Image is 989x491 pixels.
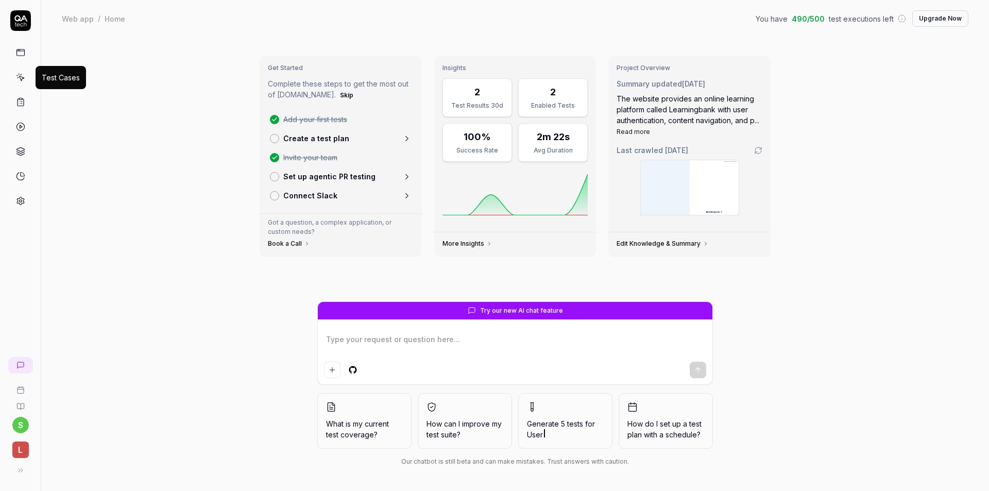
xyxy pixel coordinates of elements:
time: [DATE] [665,146,688,155]
span: How do I set up a test plan with a schedule? [627,418,704,440]
h3: Get Started [268,64,414,72]
div: Test Cases [42,72,80,83]
div: Enabled Tests [525,101,581,110]
a: Book a Call [268,240,310,248]
span: The website provides an online learning platform called Learningbank with user authentication, co... [617,94,759,125]
span: You have [756,13,788,24]
span: Try our new AI chat feature [480,306,563,315]
p: Set up agentic PR testing [283,171,376,182]
span: What is my current test coverage? [326,418,403,440]
div: Avg Duration [525,146,581,155]
p: Complete these steps to get the most out of [DOMAIN_NAME]. [268,78,414,101]
span: How can I improve my test suite? [427,418,503,440]
p: Got a question, a complex application, or custom needs? [268,218,414,236]
h3: Insights [442,64,588,72]
div: 2 [550,85,556,99]
a: New conversation [8,357,33,374]
div: Our chatbot is still beta and can make mistakes. Trust answers with caution. [317,457,713,466]
div: Test Results 30d [449,101,505,110]
div: Home [105,13,125,24]
a: Connect Slack [266,186,416,205]
a: Set up agentic PR testing [266,167,416,186]
img: Screenshot [641,160,739,215]
span: Generate 5 tests for [527,418,604,440]
span: User [527,430,543,439]
div: / [98,13,100,24]
button: What is my current test coverage? [317,393,412,449]
time: [DATE] [682,79,705,88]
a: Go to crawling settings [754,146,762,155]
p: Connect Slack [283,190,337,201]
button: Add attachment [324,362,340,378]
a: More Insights [442,240,492,248]
button: How do I set up a test plan with a schedule? [619,393,713,449]
a: Create a test plan [266,129,416,148]
button: Upgrade Now [912,10,968,27]
span: Last crawled [617,145,688,156]
p: Create a test plan [283,133,349,144]
span: test executions left [829,13,894,24]
button: How can I improve my test suite? [418,393,512,449]
button: Skip [338,89,355,101]
div: 2m 22s [537,130,570,144]
span: 490 / 500 [792,13,825,24]
div: 2 [474,85,480,99]
a: Edit Knowledge & Summary [617,240,709,248]
button: s [12,417,29,433]
a: Book a call with us [4,378,37,394]
h3: Project Overview [617,64,762,72]
div: Web app [62,13,94,24]
button: Generate 5 tests forUser [518,393,612,449]
button: L [4,433,37,460]
button: Read more [617,127,650,137]
div: Success Rate [449,146,505,155]
a: Documentation [4,394,37,411]
div: 100% [464,130,491,144]
span: Summary updated [617,79,682,88]
span: L [12,442,29,458]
